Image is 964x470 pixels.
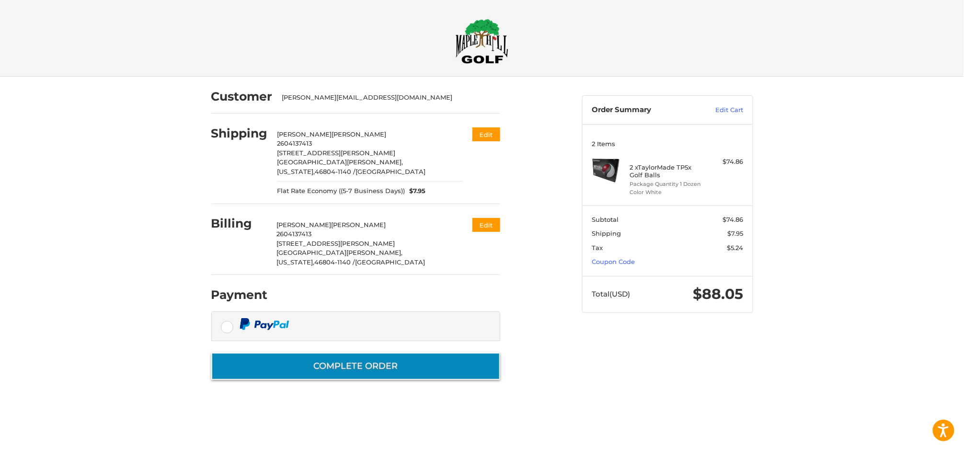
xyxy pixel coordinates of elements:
span: $74.86 [723,216,743,223]
span: [GEOGRAPHIC_DATA][PERSON_NAME], [276,249,402,256]
iframe: Google Customer Reviews [885,444,964,470]
img: Maple Hill Golf [456,19,508,64]
button: Edit [472,218,500,232]
a: Edit Cart [695,105,743,115]
span: Subtotal [592,216,619,223]
div: [PERSON_NAME][EMAIL_ADDRESS][DOMAIN_NAME] [282,93,491,103]
span: Flat Rate Economy ((5-7 Business Days)) [277,186,405,196]
span: [PERSON_NAME] [332,130,386,138]
li: Color White [630,188,703,196]
span: [PERSON_NAME] [276,221,331,229]
span: $7.95 [727,229,743,237]
span: $88.05 [693,285,743,303]
span: [GEOGRAPHIC_DATA] [355,258,425,266]
span: $5.24 [727,244,743,252]
span: 46804-1140 / [314,258,355,266]
span: Tax [592,244,603,252]
span: 46804-1140 / [315,168,356,175]
img: PayPal icon [240,318,289,330]
h2: Customer [211,89,273,104]
span: [STREET_ADDRESS][PERSON_NAME] [276,240,395,247]
button: Complete order [211,353,500,380]
span: 2604137413 [277,139,312,147]
span: [US_STATE], [276,258,314,266]
h2: Payment [211,287,268,302]
h3: Order Summary [592,105,695,115]
h2: Billing [211,216,267,231]
button: Edit [472,127,500,141]
span: [PERSON_NAME] [331,221,386,229]
span: [GEOGRAPHIC_DATA][PERSON_NAME], [277,158,403,166]
h3: 2 Items [592,140,743,148]
span: 2604137413 [276,230,311,238]
span: [GEOGRAPHIC_DATA] [356,168,425,175]
span: Shipping [592,229,621,237]
span: [PERSON_NAME] [277,130,332,138]
span: [US_STATE], [277,168,315,175]
div: $74.86 [705,157,743,167]
span: $7.95 [405,186,426,196]
li: Package Quantity 1 Dozen [630,180,703,188]
a: Coupon Code [592,258,635,265]
span: [STREET_ADDRESS][PERSON_NAME] [277,149,395,157]
h2: Shipping [211,126,268,141]
span: Total (USD) [592,289,630,298]
h4: 2 x TaylorMade TP5x Golf Balls [630,163,703,179]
